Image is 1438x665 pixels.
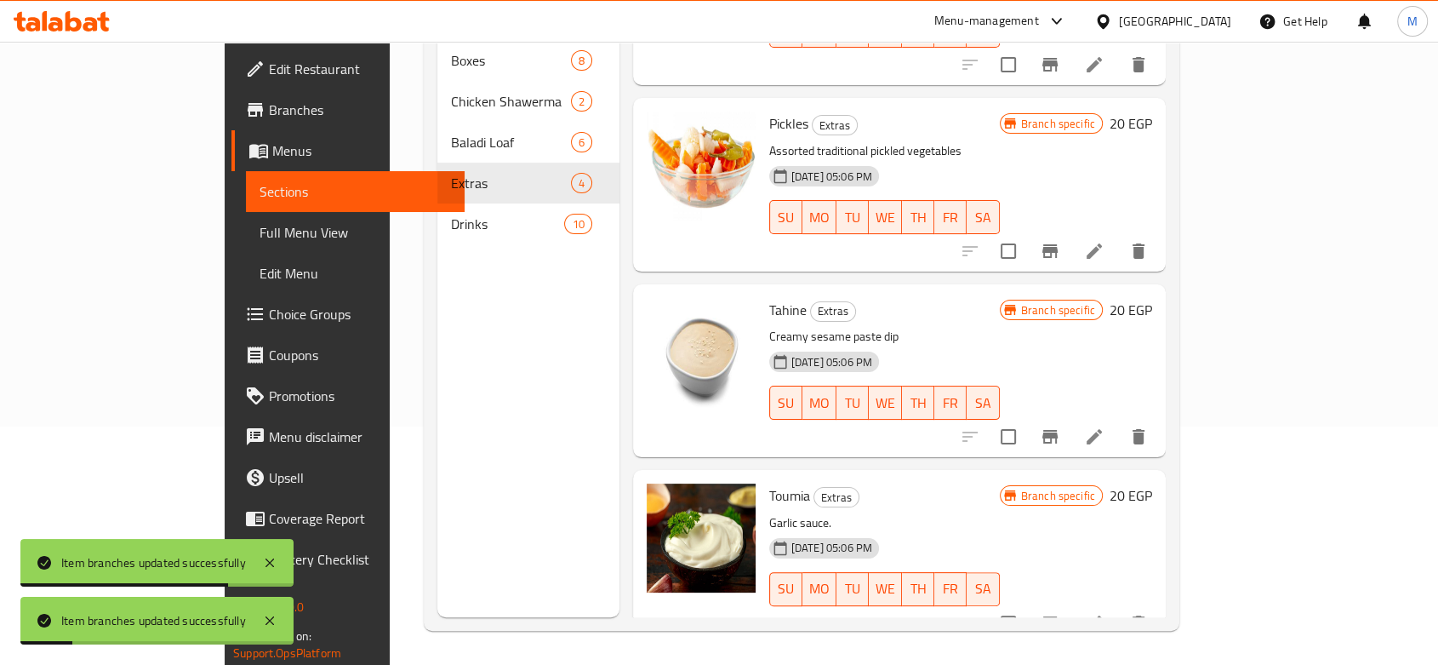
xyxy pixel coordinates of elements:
span: Select to update [990,47,1026,83]
a: Edit menu item [1084,54,1104,75]
a: Upsell [231,457,465,498]
span: FR [941,205,960,230]
span: SU [777,391,796,416]
span: Edit Restaurant [269,59,451,79]
span: SA [973,19,992,43]
span: 4 [572,175,591,192]
span: WE [876,391,895,416]
span: WE [876,576,895,601]
span: SA [973,391,992,416]
button: TH [902,200,934,234]
a: Edit Menu [246,253,465,294]
button: Branch-specific-item [1030,603,1070,644]
span: Pickles [769,111,808,136]
span: Sections [260,181,451,202]
span: TH [909,205,927,230]
span: SU [777,576,796,601]
div: [GEOGRAPHIC_DATA] [1119,12,1231,31]
span: Boxes [451,50,571,71]
a: Branches [231,89,465,130]
span: SU [777,205,796,230]
span: [DATE] 05:06 PM [785,354,879,370]
button: SU [769,386,802,420]
span: Branches [269,100,451,120]
p: Assorted traditional pickled vegetables [769,140,1000,162]
span: TH [909,576,927,601]
span: Branch specific [1014,302,1102,318]
div: Extras4 [437,163,619,204]
div: Item branches updated successfully [61,611,246,630]
button: TU [836,386,869,420]
a: Menu disclaimer [231,416,465,457]
span: Extras [811,301,855,321]
span: TU [843,205,862,230]
button: Branch-specific-item [1030,231,1070,272]
img: Tahine [647,298,756,407]
span: MO [809,19,830,43]
div: items [571,50,592,71]
span: SA [973,576,992,601]
h6: 20 EGP [1110,112,1152,135]
button: Branch-specific-item [1030,416,1070,457]
span: Chicken Shawerma [451,91,571,112]
span: WE [876,205,895,230]
span: Upsell [269,467,451,488]
a: Edit Restaurant [231,49,465,89]
span: 2 [572,94,591,110]
button: Branch-specific-item [1030,44,1070,85]
span: [DATE] 05:06 PM [785,540,879,556]
span: TU [843,391,862,416]
div: Extras [813,487,859,507]
span: TH [909,19,927,43]
span: Toumia [769,483,810,508]
span: Tahine [769,297,807,323]
span: Extras [451,173,571,193]
span: SU [777,19,796,43]
p: Creamy sesame paste dip [769,326,1000,347]
span: Coverage Report [269,508,451,529]
span: 8 [572,53,591,69]
button: SA [967,200,999,234]
span: Branch specific [1014,488,1102,504]
span: Extras [814,488,859,507]
button: SU [769,200,802,234]
span: MO [809,576,830,601]
button: SA [967,572,999,606]
a: Sections [246,171,465,212]
div: Extras [812,115,858,135]
img: Toumia [647,484,756,593]
span: Branch specific [1014,116,1102,132]
span: FR [941,19,960,43]
button: TH [902,386,934,420]
span: TU [843,576,862,601]
span: Select to update [990,605,1026,641]
div: items [571,91,592,112]
button: delete [1118,231,1159,272]
div: Menu-management [934,11,1039,32]
img: Pickles [647,112,756,221]
span: Menu disclaimer [269,427,451,447]
a: Full Menu View [246,212,465,253]
span: 1.0.0 [277,596,304,618]
nav: Menu sections [437,33,619,251]
span: Promotions [269,386,451,406]
span: SA [973,205,992,230]
div: Chicken Shawerma2 [437,81,619,122]
span: WE [876,19,895,43]
button: MO [802,386,836,420]
span: Version: [233,596,275,618]
div: Baladi Loaf [451,132,571,152]
span: Choice Groups [269,304,451,324]
span: MO [809,391,830,416]
span: Drinks [451,214,565,234]
span: FR [941,576,960,601]
button: delete [1118,416,1159,457]
button: WE [869,572,902,606]
div: items [564,214,591,234]
button: MO [802,200,836,234]
button: TU [836,572,869,606]
a: Edit menu item [1084,241,1104,261]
